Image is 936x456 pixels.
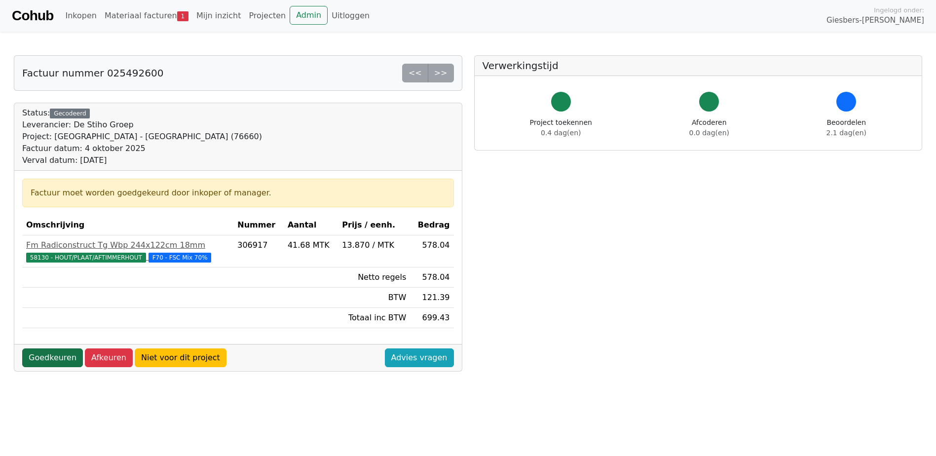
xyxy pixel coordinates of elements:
td: 306917 [233,235,284,267]
span: F70 - FSC Mix 70% [149,253,212,263]
div: Factuur datum: 4 oktober 2025 [22,143,262,154]
td: 121.39 [410,288,453,308]
a: Goedkeuren [22,348,83,367]
a: Projecten [245,6,290,26]
div: Status: [22,107,262,166]
span: 0.4 dag(en) [541,129,581,137]
span: 0.0 dag(en) [689,129,729,137]
div: 13.870 / MTK [342,239,406,251]
div: Fm Radiconstruct Tg Wbp 244x122cm 18mm [26,239,229,251]
div: Project toekennen [530,117,592,138]
div: Afcoderen [689,117,729,138]
td: Totaal inc BTW [338,308,410,328]
a: Mijn inzicht [192,6,245,26]
div: Gecodeerd [50,109,90,118]
div: Leverancier: De Stiho Groep [22,119,262,131]
a: Admin [290,6,328,25]
th: Aantal [284,215,338,235]
a: Afkeuren [85,348,133,367]
h5: Verwerkingstijd [483,60,914,72]
span: 58130 - HOUT/PLAAT/AFTIMMERHOUT [26,253,146,263]
div: Project: [GEOGRAPHIC_DATA] - [GEOGRAPHIC_DATA] (76660) [22,131,262,143]
th: Omschrijving [22,215,233,235]
td: Netto regels [338,267,410,288]
div: Verval datum: [DATE] [22,154,262,166]
a: Uitloggen [328,6,374,26]
a: Cohub [12,4,53,28]
a: Advies vragen [385,348,454,367]
div: Factuur moet worden goedgekeurd door inkoper of manager. [31,187,446,199]
a: Niet voor dit project [135,348,226,367]
div: 41.68 MTK [288,239,334,251]
td: 699.43 [410,308,453,328]
span: 2.1 dag(en) [826,129,866,137]
td: 578.04 [410,267,453,288]
th: Nummer [233,215,284,235]
span: Giesbers-[PERSON_NAME] [826,15,924,26]
div: Beoordelen [826,117,866,138]
th: Bedrag [410,215,453,235]
td: 578.04 [410,235,453,267]
td: BTW [338,288,410,308]
a: Materiaal facturen1 [101,6,192,26]
a: Fm Radiconstruct Tg Wbp 244x122cm 18mm58130 - HOUT/PLAAT/AFTIMMERHOUT F70 - FSC Mix 70% [26,239,229,263]
th: Prijs / eenh. [338,215,410,235]
span: Ingelogd onder: [874,5,924,15]
span: 1 [177,11,188,21]
h5: Factuur nummer 025492600 [22,67,163,79]
a: Inkopen [61,6,100,26]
